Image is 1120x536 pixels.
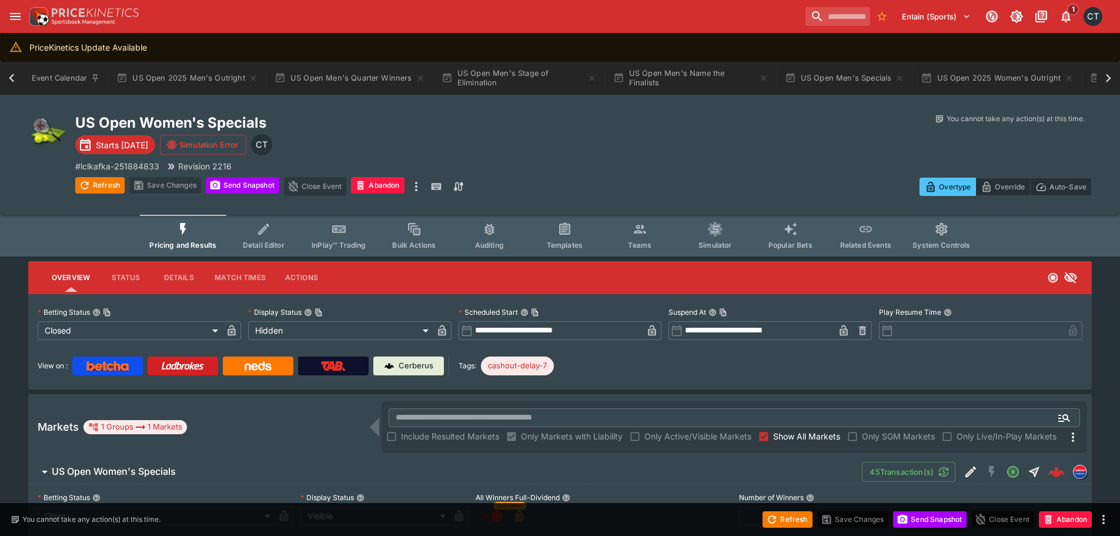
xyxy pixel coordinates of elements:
p: Play Resume Time [879,307,941,317]
span: InPlay™ Trading [312,241,366,249]
div: Closed [38,321,222,340]
button: Event Calendar [25,62,107,95]
img: tennis.png [28,114,66,151]
span: 1 [1067,4,1079,15]
div: lclkafka [1073,465,1087,479]
p: Auto-Save [1049,181,1086,193]
span: Related Events [840,241,891,249]
h5: Markets [38,420,79,434]
svg: More [1066,430,1080,444]
div: 369f75bb-77fe-4007-839c-5fd6c423dac8 [1048,464,1065,480]
button: Display StatusCopy To Clipboard [304,308,312,317]
button: Overtype [920,178,976,196]
div: Start From [920,178,1092,196]
svg: Closed [1047,272,1059,284]
span: Teams [628,241,651,249]
span: System Controls [912,241,970,249]
button: Number of Winners [806,494,814,502]
p: Display Status [248,307,302,317]
button: All Winners Full-Dividend [562,494,570,502]
p: Overtype [939,181,971,193]
button: US Open 2025 Men's Outright [109,62,265,95]
p: Display Status [300,492,354,502]
button: US Open Men's Specials [778,62,912,95]
img: Betcha [86,361,129,371]
svg: Hidden [1064,271,1078,285]
span: Overridden [497,502,523,510]
button: Abandon [351,177,404,194]
img: PriceKinetics Logo [26,5,49,28]
button: open drawer [5,6,26,27]
a: Cerberus [373,357,444,375]
span: Auditing [475,241,504,249]
button: Toggle light/dark mode [1006,6,1027,27]
div: 1 Groups 1 Markets [88,420,182,434]
button: SGM Disabled [981,461,1002,482]
p: Number of Winners [739,492,804,502]
span: Only Markets with Liability [521,430,623,442]
span: Templates [547,241,583,249]
button: US Open Men's Quarter Winners [268,62,432,95]
button: Cameron Tarver [1080,4,1106,29]
button: US Open Men's Stage of Elimination [434,62,604,95]
div: Hidden [248,321,433,340]
button: Edit Detail [960,461,981,482]
span: Detail Editor [243,241,285,249]
label: Tags: [459,357,476,375]
img: PriceKinetics [52,8,139,17]
button: No Bookmarks [872,7,891,26]
div: PriceKinetics Update Available [29,36,147,58]
button: Overview [42,264,99,292]
button: Copy To Clipboard [315,308,323,317]
span: Simulator [698,241,731,249]
img: logo-cerberus--red.svg [1048,464,1065,480]
img: Cerberus [385,361,394,371]
p: You cannot take any action(s) at this time. [947,114,1085,124]
button: Simulation Error [160,135,246,155]
button: Select Tenant [895,7,978,26]
button: Status [99,264,152,292]
button: Connected to PK [981,6,1002,27]
button: Scheduled StartCopy To Clipboard [520,308,529,317]
button: US Open Men's Name the Finalists [606,62,775,95]
button: Betting Status [92,494,101,502]
button: Straight [1024,461,1045,482]
p: Suspend At [668,307,706,317]
img: Neds [245,361,271,371]
div: Cameron Tarver [1084,7,1102,26]
button: Play Resume Time [944,308,952,317]
button: Details [152,264,205,292]
p: Starts [DATE] [96,139,148,151]
p: You cannot take any action(s) at this time. [22,514,161,525]
button: Auto-Save [1030,178,1092,196]
button: 45Transaction(s) [862,462,955,482]
div: Event type filters [140,215,979,257]
a: 369f75bb-77fe-4007-839c-5fd6c423dac8 [1045,460,1068,484]
svg: Open [1006,465,1020,479]
img: Ladbrokes [161,361,204,371]
h2: Copy To Clipboard [75,114,584,132]
button: US Open 2025 Women's Outright [914,62,1081,95]
span: Show All Markets [773,430,840,442]
span: Include Resulted Markets [401,430,499,442]
button: Suspend AtCopy To Clipboard [708,308,717,317]
span: Mark an event as closed and abandoned. [351,179,404,191]
img: lclkafka [1074,465,1086,478]
div: Cameron Tarver [251,134,272,155]
span: Mark an event as closed and abandoned. [1039,512,1092,524]
button: Override [975,178,1030,196]
button: Match Times [205,264,275,292]
span: Bulk Actions [392,241,436,249]
button: Documentation [1031,6,1052,27]
span: Popular Bets [768,241,813,249]
p: Override [995,181,1025,193]
p: Cerberus [399,360,433,372]
span: Pricing and Results [149,241,216,249]
p: Copy To Clipboard [75,160,159,172]
p: All Winners Full-Dividend [476,492,560,502]
button: US Open Women's Specials [28,460,862,484]
h6: US Open Women's Specials [52,465,176,478]
p: Betting Status [38,307,90,317]
button: Send Snapshot [893,511,967,528]
span: Only SGM Markets [862,430,935,442]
